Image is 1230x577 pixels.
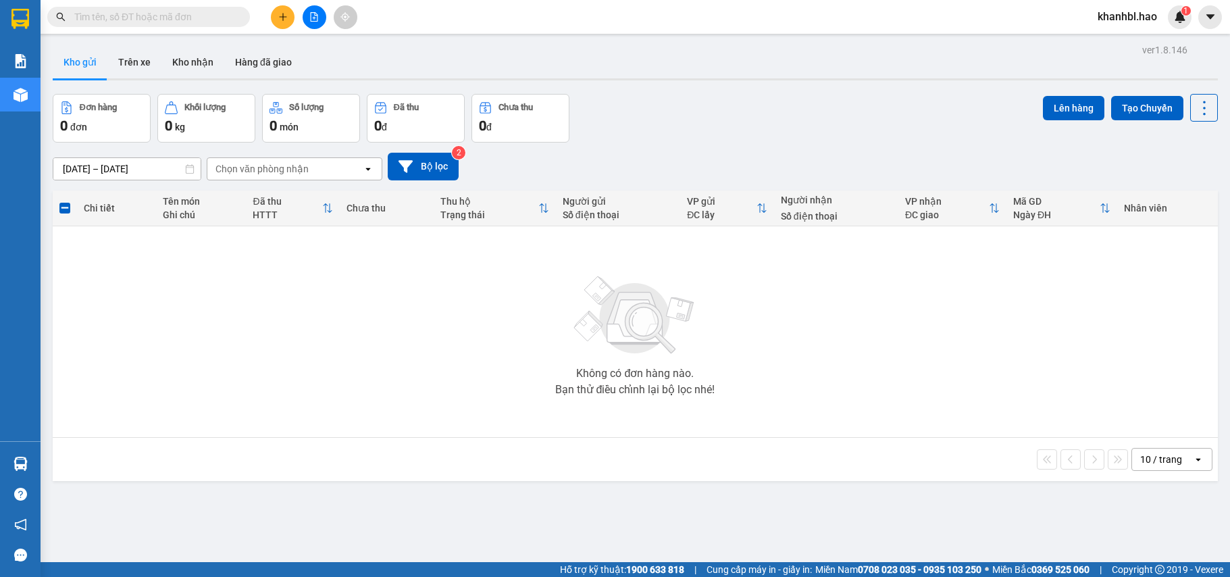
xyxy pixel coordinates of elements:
[14,549,27,561] span: message
[382,122,387,132] span: đ
[334,5,357,29] button: aim
[687,196,757,207] div: VP gửi
[14,518,27,531] span: notification
[576,368,694,379] div: Không có đơn hàng nào.
[626,564,684,575] strong: 1900 633 818
[53,94,151,143] button: Đơn hàng0đơn
[905,196,989,207] div: VP nhận
[157,94,255,143] button: Khối lượng0kg
[1124,203,1211,214] div: Nhân viên
[388,153,459,180] button: Bộ lọc
[1181,6,1191,16] sup: 1
[815,562,981,577] span: Miền Nam
[479,118,486,134] span: 0
[1193,454,1204,465] svg: open
[555,384,715,395] div: Bạn thử điều chỉnh lại bộ lọc nhé!
[74,9,234,24] input: Tìm tên, số ĐT hoặc mã đơn
[262,94,360,143] button: Số lượng0món
[280,122,299,132] span: món
[14,88,28,102] img: warehouse-icon
[1140,453,1182,466] div: 10 / trang
[1183,6,1188,16] span: 1
[53,158,201,180] input: Select a date range.
[107,46,161,78] button: Trên xe
[1204,11,1216,23] span: caret-down
[80,103,117,112] div: Đơn hàng
[680,191,774,226] th: Toggle SortBy
[14,54,28,68] img: solution-icon
[253,196,322,207] div: Đã thu
[224,46,303,78] button: Hàng đã giao
[278,12,288,22] span: plus
[440,196,538,207] div: Thu hộ
[992,562,1090,577] span: Miền Bắc
[1100,562,1102,577] span: |
[985,567,989,572] span: ⚪️
[781,211,892,222] div: Số điện thoại
[163,209,239,220] div: Ghi chú
[1043,96,1104,120] button: Lên hàng
[271,5,294,29] button: plus
[563,209,673,220] div: Số điện thoại
[14,488,27,501] span: question-circle
[184,103,226,112] div: Khối lượng
[165,118,172,134] span: 0
[694,562,696,577] span: |
[1006,191,1117,226] th: Toggle SortBy
[781,195,892,205] div: Người nhận
[11,9,29,29] img: logo-vxr
[60,118,68,134] span: 0
[560,562,684,577] span: Hỗ trợ kỹ thuật:
[215,162,309,176] div: Chọn văn phòng nhận
[53,46,107,78] button: Kho gửi
[175,122,185,132] span: kg
[84,203,149,214] div: Chi tiết
[567,268,702,363] img: svg+xml;base64,PHN2ZyBjbGFzcz0ibGlzdC1wbHVnX19zdmciIHhtbG5zPSJodHRwOi8vd3d3LnczLm9yZy8yMDAwL3N2Zy...
[858,564,981,575] strong: 0708 023 035 - 0935 103 250
[1142,43,1187,57] div: ver 1.8.146
[303,5,326,29] button: file-add
[1013,196,1100,207] div: Mã GD
[905,209,989,220] div: ĐC giao
[56,12,66,22] span: search
[367,94,465,143] button: Đã thu0đ
[253,209,322,220] div: HTTT
[163,196,239,207] div: Tên món
[1111,96,1183,120] button: Tạo Chuyến
[687,209,757,220] div: ĐC lấy
[707,562,812,577] span: Cung cấp máy in - giấy in:
[246,191,340,226] th: Toggle SortBy
[394,103,419,112] div: Đã thu
[1013,209,1100,220] div: Ngày ĐH
[1174,11,1186,23] img: icon-new-feature
[486,122,492,132] span: đ
[289,103,324,112] div: Số lượng
[471,94,569,143] button: Chưa thu0đ
[1087,8,1168,25] span: khanhbl.hao
[452,146,465,159] sup: 2
[434,191,556,226] th: Toggle SortBy
[161,46,224,78] button: Kho nhận
[363,164,374,174] svg: open
[498,103,533,112] div: Chưa thu
[1031,564,1090,575] strong: 0369 525 060
[70,122,87,132] span: đơn
[440,209,538,220] div: Trạng thái
[309,12,319,22] span: file-add
[340,12,350,22] span: aim
[14,457,28,471] img: warehouse-icon
[270,118,277,134] span: 0
[347,203,427,214] div: Chưa thu
[1198,5,1222,29] button: caret-down
[1155,565,1164,574] span: copyright
[898,191,1006,226] th: Toggle SortBy
[374,118,382,134] span: 0
[563,196,673,207] div: Người gửi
